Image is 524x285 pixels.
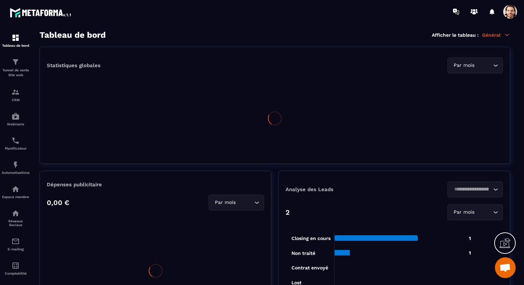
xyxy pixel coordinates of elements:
[447,181,503,197] div: Search for option
[286,208,290,216] p: 2
[11,136,20,145] img: scheduler
[432,32,479,38] p: Afficher le tableau :
[11,112,20,121] img: automations
[2,98,29,102] p: CRM
[2,204,29,232] a: social-networksocial-networkRéseaux Sociaux
[237,199,253,206] input: Search for option
[11,34,20,42] img: formation
[11,185,20,193] img: automations
[2,146,29,150] p: Planificateur
[10,6,72,19] img: logo
[495,257,516,278] div: Ouvrir le chat
[291,235,331,241] tspan: Closing en cours
[447,204,503,220] div: Search for option
[209,195,264,211] div: Search for option
[47,62,101,69] p: Statistiques globales
[2,171,29,175] p: Automatisations
[11,209,20,217] img: social-network
[2,107,29,131] a: automationsautomationsWebinaire
[47,181,264,188] p: Dépenses publicitaire
[447,57,503,73] div: Search for option
[213,199,237,206] span: Par mois
[286,186,394,193] p: Analyse des Leads
[291,265,328,271] tspan: Contrat envoyé
[291,250,315,256] tspan: Non traité
[482,32,510,38] p: Général
[2,256,29,280] a: accountantaccountantComptabilité
[2,232,29,256] a: emailemailE-mailing
[2,155,29,180] a: automationsautomationsAutomatisations
[47,198,69,207] p: 0,00 €
[2,122,29,126] p: Webinaire
[2,180,29,204] a: automationsautomationsEspace membre
[40,30,106,40] h3: Tableau de bord
[452,208,476,216] span: Par mois
[476,208,491,216] input: Search for option
[11,261,20,270] img: accountant
[452,186,491,193] input: Search for option
[2,219,29,227] p: Réseaux Sociaux
[2,28,29,53] a: formationformationTableau de bord
[476,62,491,69] input: Search for option
[11,237,20,246] img: email
[11,58,20,66] img: formation
[2,68,29,78] p: Tunnel de vente Site web
[2,53,29,83] a: formationformationTunnel de vente Site web
[11,88,20,96] img: formation
[2,131,29,155] a: schedulerschedulerPlanificateur
[452,62,476,69] span: Par mois
[2,247,29,251] p: E-mailing
[2,44,29,47] p: Tableau de bord
[2,83,29,107] a: formationformationCRM
[11,161,20,169] img: automations
[2,195,29,199] p: Espace membre
[2,271,29,275] p: Comptabilité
